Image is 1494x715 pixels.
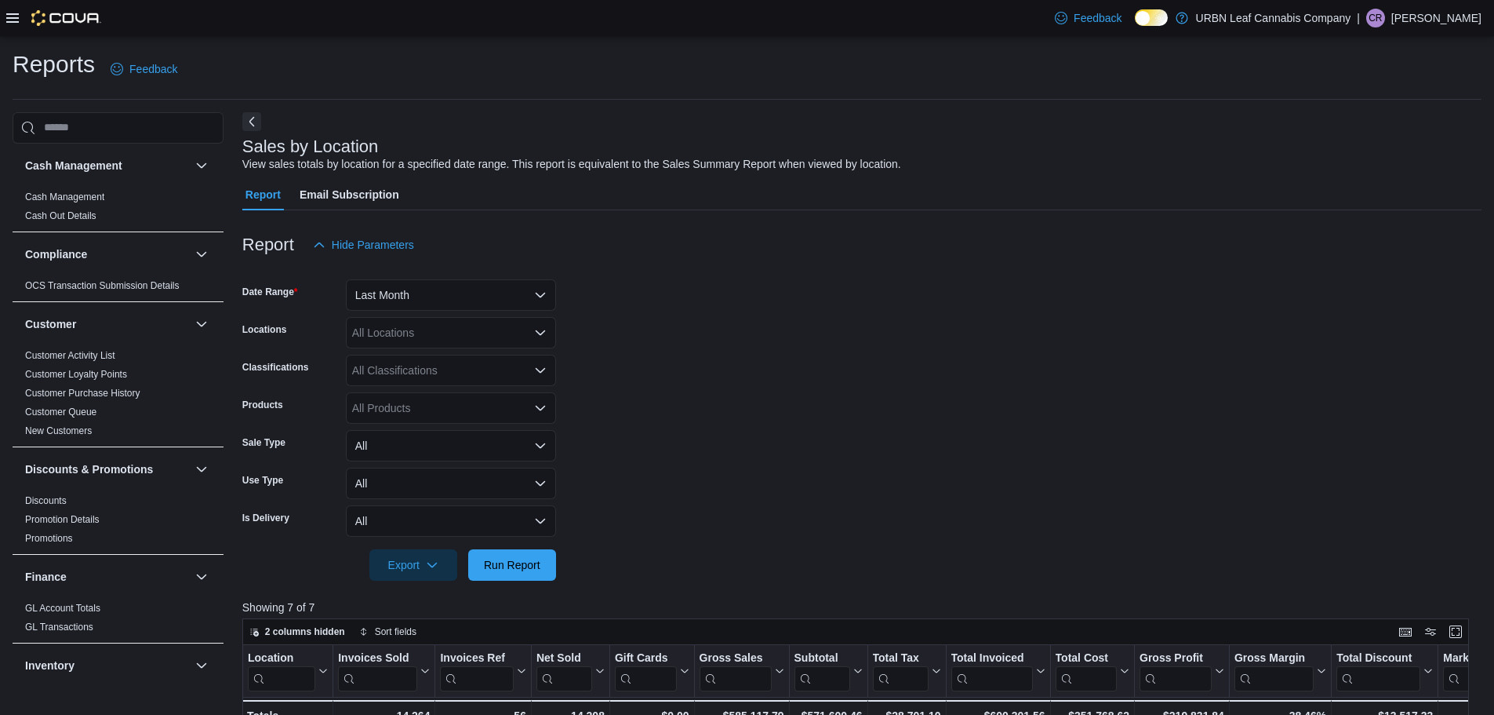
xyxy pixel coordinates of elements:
div: Invoices Sold [338,651,417,691]
button: Total Cost [1055,651,1129,691]
div: Gross Margin [1234,651,1314,691]
span: Promotions [25,532,73,545]
div: Location [248,651,315,691]
label: Classifications [242,361,309,374]
button: Invoices Ref [440,651,525,691]
div: Compliance [13,276,224,301]
button: 2 columns hidden [243,622,351,641]
button: Total Tax [872,651,940,691]
span: New Customers [25,425,92,437]
p: [PERSON_NAME] [1391,9,1481,27]
button: Compliance [25,246,189,262]
button: Total Discount [1336,651,1433,691]
span: Customer Activity List [25,349,115,362]
a: Cash Out Details [25,210,96,221]
img: Cova [31,10,101,26]
button: All [346,430,556,461]
a: Cash Management [25,192,104,202]
button: Net Sold [536,651,605,691]
a: Customer Queue [25,407,96,418]
span: CR [1369,9,1382,27]
button: Export [369,549,457,581]
span: Run Report [484,557,540,573]
span: Discounts [25,494,67,507]
div: Net Sold [536,651,592,691]
input: Dark Mode [1135,9,1168,26]
a: GL Transactions [25,622,93,633]
div: Gross Profit [1140,651,1212,666]
h3: Report [242,235,294,254]
button: Open list of options [534,402,547,414]
div: Craig Ruether [1366,9,1385,27]
span: Feedback [1074,10,1121,26]
button: Finance [192,567,211,586]
div: Invoices Ref [440,651,513,691]
span: Sort fields [375,626,416,638]
a: OCS Transaction Submission Details [25,280,180,291]
button: Total Invoiced [951,651,1045,691]
label: Locations [242,323,287,336]
div: Gross Margin [1234,651,1314,666]
button: Sort fields [353,622,423,641]
a: Feedback [1049,2,1128,34]
div: Net Sold [536,651,592,666]
div: Gross Profit [1140,651,1212,691]
span: Hide Parameters [332,237,414,253]
div: Invoices Sold [338,651,417,666]
button: Cash Management [25,158,189,173]
p: Showing 7 of 7 [242,600,1481,615]
span: GL Account Totals [25,602,100,615]
div: Customer [13,346,224,447]
span: Dark Mode [1135,26,1136,27]
h3: Sales by Location [242,137,379,156]
div: Cash Management [13,188,224,232]
button: All [346,468,556,499]
h3: Inventory [25,658,75,673]
div: Total Cost [1055,651,1116,691]
h3: Compliance [25,246,87,262]
a: Customer Loyalty Points [25,369,127,380]
span: Cash Out Details [25,210,96,222]
span: Customer Purchase History [25,387,140,399]
span: Cash Management [25,191,104,203]
div: Gross Sales [699,651,771,691]
div: Gift Card Sales [615,651,677,691]
div: Gross Sales [699,651,771,666]
button: Gross Profit [1140,651,1224,691]
div: Invoices Ref [440,651,513,666]
button: Inventory [192,656,211,675]
div: Gift Cards [615,651,677,666]
span: GL Transactions [25,621,93,633]
span: Customer Queue [25,406,96,418]
p: | [1357,9,1360,27]
button: Run Report [468,549,556,581]
span: Report [245,179,281,210]
button: All [346,505,556,537]
button: Discounts & Promotions [25,461,189,477]
div: Subtotal [794,651,849,666]
a: Customer Purchase History [25,388,140,399]
div: Total Discount [1336,651,1420,666]
button: Inventory [25,658,189,673]
button: Invoices Sold [338,651,430,691]
button: Gross Margin [1234,651,1326,691]
label: Date Range [242,286,298,298]
div: Discounts & Promotions [13,491,224,554]
span: Promotion Details [25,513,100,526]
div: Total Tax [872,651,928,691]
button: Discounts & Promotions [192,460,211,479]
div: View sales totals by location for a specified date range. This report is equivalent to the Sales ... [242,156,901,173]
div: Total Invoiced [951,651,1032,691]
h3: Discounts & Promotions [25,461,153,477]
h3: Cash Management [25,158,122,173]
button: Open list of options [534,364,547,377]
span: OCS Transaction Submission Details [25,279,180,292]
span: 2 columns hidden [265,626,345,638]
button: Display options [1421,622,1440,641]
a: Feedback [104,53,184,85]
p: URBN Leaf Cannabis Company [1196,9,1351,27]
button: Hide Parameters [307,229,420,261]
a: Discounts [25,495,67,506]
h1: Reports [13,49,95,80]
span: Export [379,549,448,581]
